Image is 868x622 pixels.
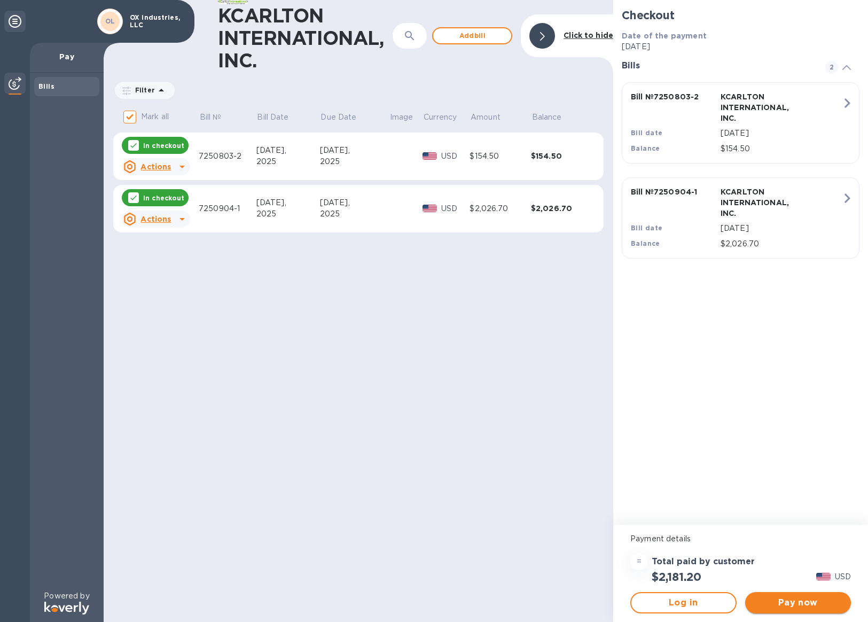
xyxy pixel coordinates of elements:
[631,239,660,247] b: Balance
[470,151,530,162] div: $154.50
[721,128,842,139] p: [DATE]
[721,223,842,234] p: [DATE]
[630,592,737,613] button: Log in
[721,143,842,154] p: $154.50
[622,41,859,52] p: [DATE]
[140,215,171,223] u: Actions
[256,145,320,156] div: [DATE],
[320,145,389,156] div: [DATE],
[622,82,859,164] button: Bill №7250803-2KCARLTON INTERNATIONAL, INC.Bill date[DATE]Balance$154.50
[441,203,470,214] p: USD
[423,205,437,212] img: USD
[631,129,663,137] b: Bill date
[531,203,592,214] div: $2,026.70
[631,186,716,197] p: Bill № 7250904-1
[256,156,320,167] div: 2025
[471,112,501,123] p: Amount
[130,14,183,29] p: OX industries, LLC
[631,144,660,152] b: Balance
[320,156,389,167] div: 2025
[532,112,562,123] p: Balance
[470,203,530,214] div: $2,026.70
[721,238,842,250] p: $2,026.70
[630,533,851,545] p: Payment details
[38,51,95,62] p: Pay
[442,29,503,42] span: Add bill
[432,27,512,44] button: Addbill
[257,112,288,123] p: Bill Date
[745,592,851,613] button: Pay now
[424,112,457,123] p: Currency
[631,224,663,232] b: Bill date
[131,85,155,95] p: Filter
[622,9,859,22] h2: Checkout
[256,208,320,220] div: 2025
[532,112,576,123] span: Balance
[825,61,838,74] span: 2
[564,31,613,40] b: Click to hide
[140,162,171,171] u: Actions
[199,151,256,162] div: 7250803-2
[622,32,707,40] b: Date of the payment
[631,91,716,102] p: Bill № 7250803-2
[721,91,806,123] p: KCARLTON INTERNATIONAL, INC.
[630,553,647,570] div: =
[199,203,256,214] div: 7250904-1
[441,151,470,162] p: USD
[256,197,320,208] div: [DATE],
[652,570,701,584] h2: $2,181.20
[320,208,389,220] div: 2025
[640,596,727,609] span: Log in
[44,602,89,615] img: Logo
[531,151,592,161] div: $154.50
[390,112,413,123] p: Image
[200,112,236,123] span: Bill №
[423,152,437,160] img: USD
[816,573,831,580] img: USD
[143,193,184,203] p: In checkout
[141,111,169,122] p: Mark all
[754,596,843,609] span: Pay now
[105,17,115,25] b: OL
[257,112,302,123] span: Bill Date
[218,4,393,72] h1: KCARLTON INTERNATIONAL, INC.
[320,197,389,208] div: [DATE],
[320,112,370,123] span: Due Date
[38,82,54,90] b: Bills
[143,141,184,150] p: In checkout
[721,186,806,219] p: KCARLTON INTERNATIONAL, INC.
[835,571,851,582] p: USD
[471,112,514,123] span: Amount
[200,112,222,123] p: Bill №
[622,177,859,259] button: Bill №7250904-1KCARLTON INTERNATIONAL, INC.Bill date[DATE]Balance$2,026.70
[622,61,812,71] h3: Bills
[320,112,356,123] p: Due Date
[44,590,89,602] p: Powered by
[652,557,755,567] h3: Total paid by customer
